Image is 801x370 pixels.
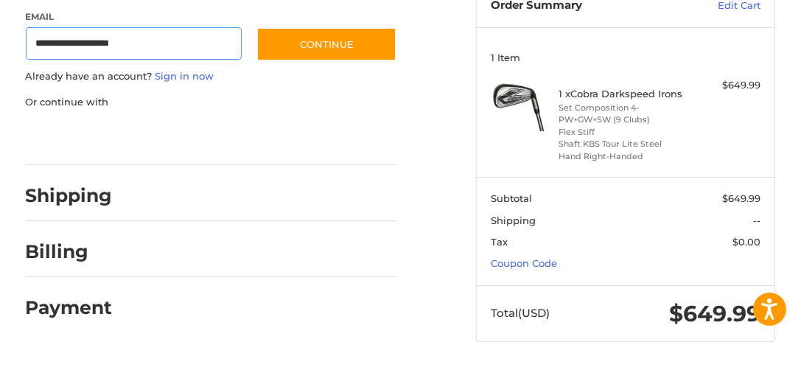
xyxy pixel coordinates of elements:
[753,214,760,226] span: --
[26,95,396,110] p: Or continue with
[491,236,508,248] span: Tax
[679,330,801,370] iframe: Google Customer Reviews
[26,69,396,84] p: Already have an account?
[559,138,690,150] li: Shaft KBS Tour Lite Steel
[21,124,131,150] iframe: PayPal-paypal
[146,124,256,150] iframe: PayPal-paylater
[732,236,760,248] span: $0.00
[559,102,690,126] li: Set Composition 4-PW+GW+SW (9 Clubs)
[256,27,396,61] button: Continue
[26,296,113,319] h2: Payment
[26,184,113,207] h2: Shipping
[559,150,690,163] li: Hand Right-Handed
[693,78,760,93] div: $649.99
[26,10,242,24] label: Email
[491,257,557,269] a: Coupon Code
[491,306,550,320] span: Total (USD)
[26,240,112,263] h2: Billing
[669,300,760,327] span: $649.99
[270,124,381,150] iframe: PayPal-venmo
[491,192,532,204] span: Subtotal
[559,88,690,100] h4: 1 x Cobra Darkspeed Irons
[155,70,214,82] a: Sign in now
[722,192,760,204] span: $649.99
[491,52,760,63] h3: 1 Item
[559,126,690,139] li: Flex Stiff
[491,214,536,226] span: Shipping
